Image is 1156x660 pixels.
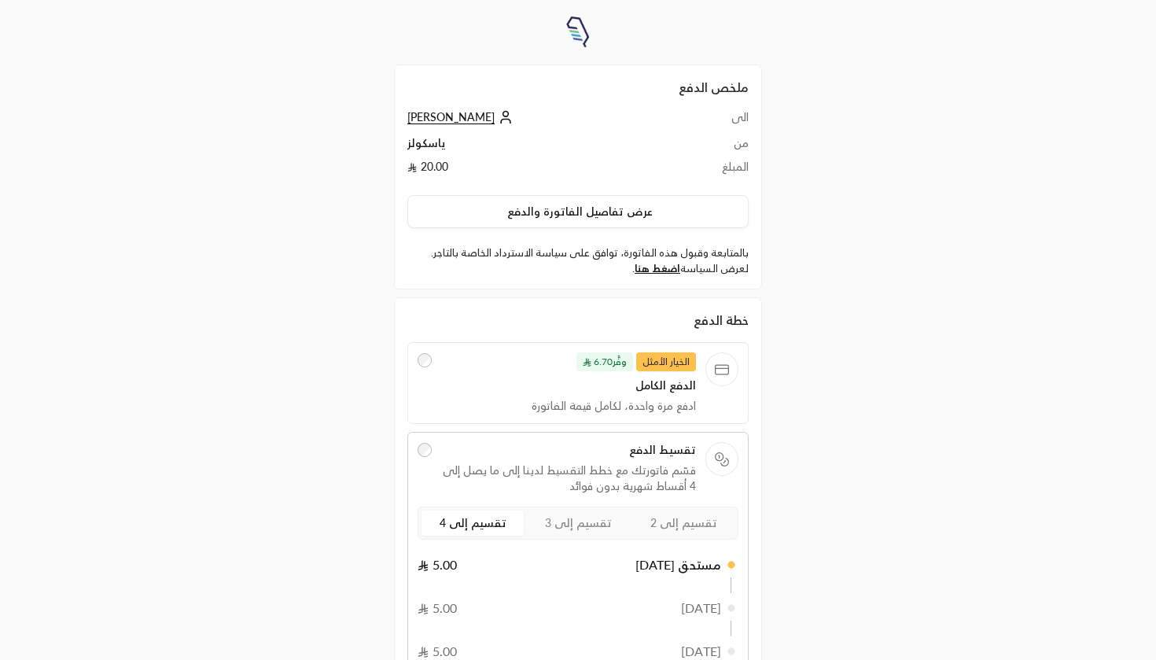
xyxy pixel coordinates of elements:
[635,555,721,574] span: مستحق [DATE]
[407,78,749,97] h2: ملخص الدفع
[418,443,432,457] input: تقسيط الدفعقسّم فاتورتك مع خطط التقسيط لدينا إلى ما يصل إلى 4 أقساط شهرية بدون فوائد
[545,516,612,529] span: تقسيم إلى 3
[681,599,721,618] span: [DATE]
[682,159,749,183] td: المبلغ
[407,135,682,159] td: ياسكولز
[407,110,517,124] a: [PERSON_NAME]
[576,352,633,371] span: وفَّر 6.70
[407,311,749,330] div: خطة الدفع
[682,109,749,135] td: الى
[635,262,680,275] a: اضغط هنا
[636,352,696,371] span: الخيار الأمثل
[650,516,717,529] span: تقسيم إلى 2
[418,353,432,367] input: الخيار الأمثلوفَّر6.70 الدفع الكاملادفع مرة واحدة، لكامل قيمة الفاتورة
[682,135,749,159] td: من
[407,159,682,183] td: 20.00
[441,442,696,458] span: تقسيط الدفع
[441,463,696,494] span: قسّم فاتورتك مع خطط التقسيط لدينا إلى ما يصل إلى 4 أقساط شهرية بدون فوائد
[441,398,696,414] span: ادفع مرة واحدة، لكامل قيمة الفاتورة
[407,110,495,124] span: [PERSON_NAME]
[441,378,696,393] span: الدفع الكامل
[557,9,599,52] img: Company Logo
[440,516,506,529] span: تقسيم إلى 4
[418,599,457,618] span: 5.00
[418,555,457,574] span: 5.00
[407,245,749,276] label: بالمتابعة وقبول هذه الفاتورة، توافق على سياسة الاسترداد الخاصة بالتاجر. لعرض السياسة .
[407,195,749,228] button: عرض تفاصيل الفاتورة والدفع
